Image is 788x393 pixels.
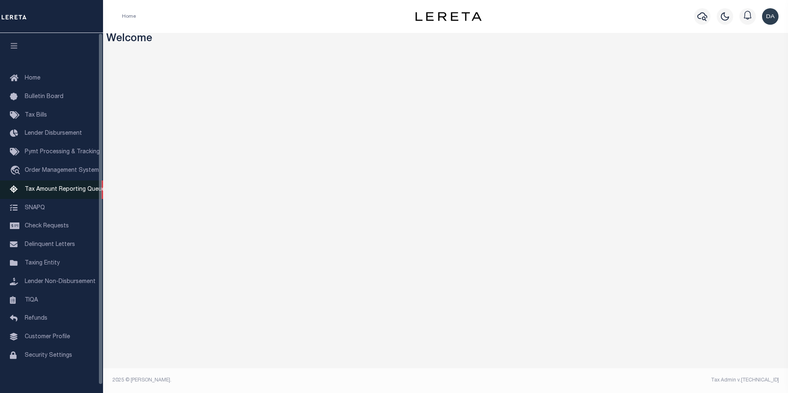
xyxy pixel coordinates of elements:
span: TIQA [25,297,38,303]
img: svg+xml;base64,PHN2ZyB4bWxucz0iaHR0cDovL3d3dy53My5vcmcvMjAwMC9zdmciIHBvaW50ZXItZXZlbnRzPSJub25lIi... [762,8,779,25]
span: Check Requests [25,223,69,229]
span: SNAPQ [25,205,45,211]
li: Home [122,13,136,20]
span: Tax Amount Reporting Queue [25,187,105,192]
h3: Welcome [106,33,785,46]
span: Refunds [25,316,47,321]
span: Bulletin Board [25,94,63,100]
span: Delinquent Letters [25,242,75,248]
span: Lender Disbursement [25,131,82,136]
span: Lender Non-Disbursement [25,279,96,285]
span: Home [25,75,40,81]
span: Order Management System [25,168,99,173]
span: Customer Profile [25,334,70,340]
div: Tax Admin v.[TECHNICAL_ID] [452,377,779,384]
span: Security Settings [25,353,72,358]
span: Pymt Processing & Tracking [25,149,100,155]
span: Taxing Entity [25,260,60,266]
img: logo-dark.svg [415,12,481,21]
div: 2025 © [PERSON_NAME]. [106,377,446,384]
i: travel_explore [10,166,23,176]
span: Tax Bills [25,112,47,118]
